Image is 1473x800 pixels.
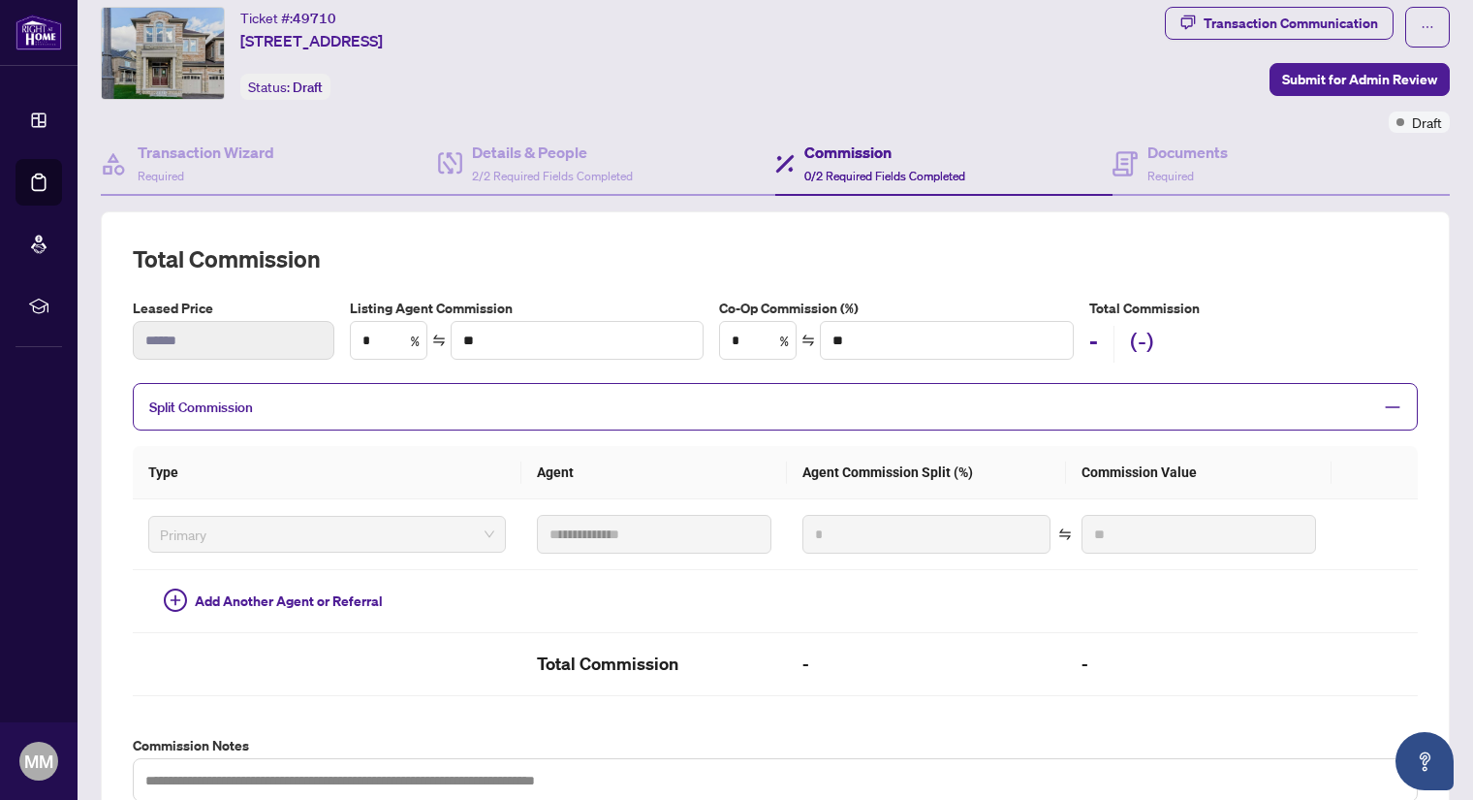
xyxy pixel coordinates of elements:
[24,748,53,775] span: MM
[1058,528,1072,541] span: swap
[802,649,1050,680] h2: -
[16,15,62,50] img: logo
[138,141,274,164] h4: Transaction Wizard
[240,74,330,100] div: Status:
[1204,8,1378,39] div: Transaction Communication
[1089,326,1098,363] h2: -
[240,29,383,52] span: [STREET_ADDRESS]
[138,169,184,183] span: Required
[1165,7,1394,40] button: Transaction Communication
[133,446,521,499] th: Type
[240,7,336,29] div: Ticket #:
[801,334,815,347] span: swap
[133,735,1418,756] label: Commission Notes
[1282,64,1437,95] span: Submit for Admin Review
[1395,732,1454,790] button: Open asap
[1147,141,1228,164] h4: Documents
[102,8,224,99] img: IMG-W12347120_1.jpg
[432,334,446,347] span: swap
[164,589,187,612] span: plus-circle
[1147,169,1194,183] span: Required
[472,169,633,183] span: 2/2 Required Fields Completed
[521,446,787,499] th: Agent
[350,298,704,319] label: Listing Agent Commission
[149,399,253,416] span: Split Commission
[1089,298,1418,319] h5: Total Commission
[1066,446,1332,499] th: Commission Value
[1130,326,1154,363] h2: (-)
[195,591,383,612] span: Add Another Agent or Referral
[1421,20,1434,34] span: ellipsis
[133,243,1418,274] h2: Total Commission
[293,10,336,27] span: 49710
[1269,63,1450,96] button: Submit for Admin Review
[133,298,334,319] label: Leased Price
[804,141,965,164] h4: Commission
[160,520,494,549] span: Primary
[537,649,771,680] h2: Total Commission
[719,298,1073,319] label: Co-Op Commission (%)
[133,383,1418,431] div: Split Commission
[1412,112,1442,133] span: Draft
[472,141,633,164] h4: Details & People
[1081,649,1316,680] h2: -
[293,79,323,96] span: Draft
[787,446,1066,499] th: Agent Commission Split (%)
[804,169,965,183] span: 0/2 Required Fields Completed
[1384,399,1401,416] span: minus
[148,586,398,617] button: Add Another Agent or Referral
